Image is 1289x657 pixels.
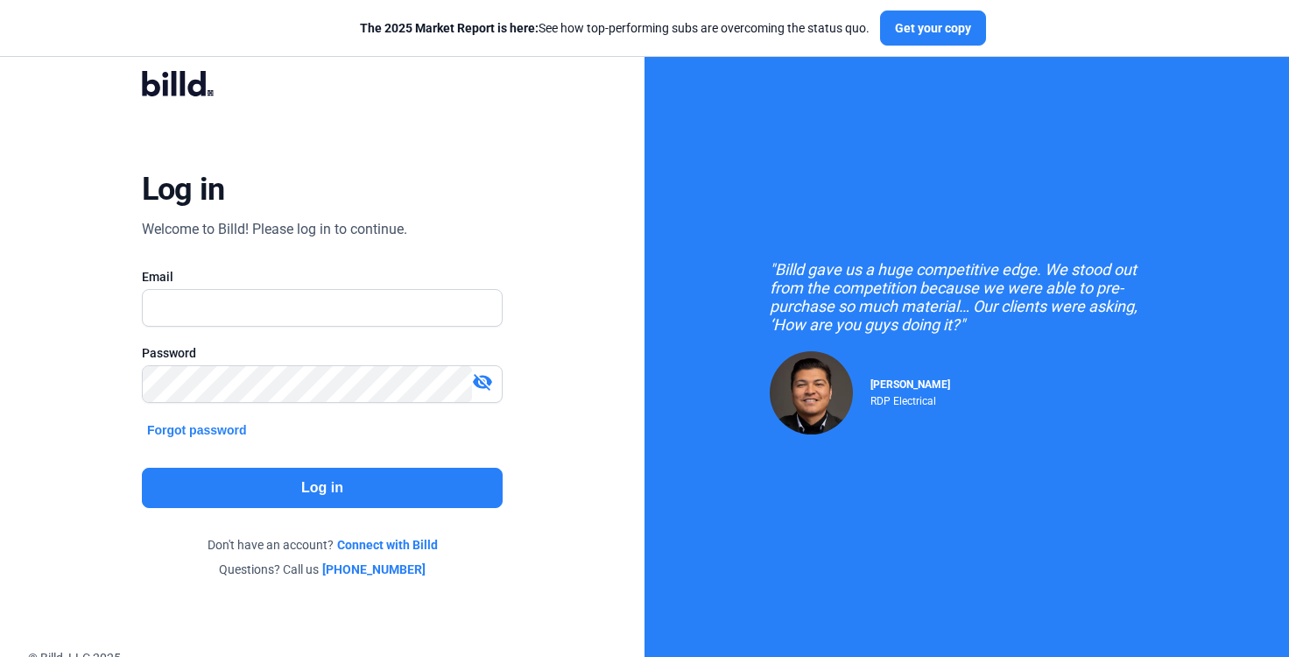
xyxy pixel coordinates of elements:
div: "Billd gave us a huge competitive edge. We stood out from the competition because we were able to... [770,260,1164,334]
button: Get your copy [880,11,986,46]
div: Email [142,268,503,286]
div: Password [142,344,503,362]
div: Log in [142,170,225,208]
div: Don't have an account? [142,536,503,554]
img: Raul Pacheco [770,351,853,434]
button: Forgot password [142,420,252,440]
a: Connect with Billd [337,536,438,554]
span: [PERSON_NAME] [870,378,950,391]
mat-icon: visibility_off [472,371,493,392]
div: RDP Electrical [870,391,950,407]
span: The 2025 Market Report is here: [360,21,539,35]
div: Welcome to Billd! Please log in to continue. [142,219,407,240]
a: [PHONE_NUMBER] [322,561,426,578]
div: Questions? Call us [142,561,503,578]
div: See how top-performing subs are overcoming the status quo. [360,19,870,37]
button: Log in [142,468,503,508]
